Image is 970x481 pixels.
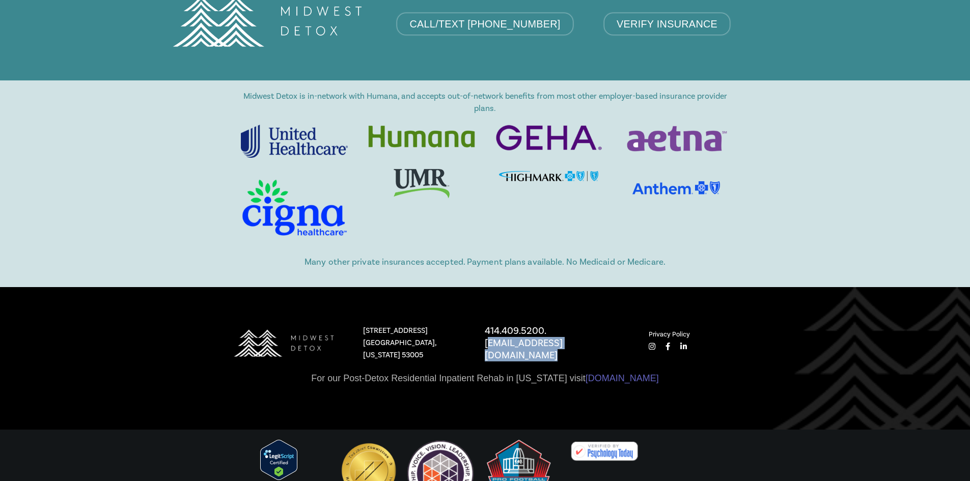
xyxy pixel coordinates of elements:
[485,325,628,361] p: 414.409.5200. [EMAIL_ADDRESS][DOMAIN_NAME]
[409,18,560,30] span: CALL/TEXT [PHONE_NUMBER]
[499,171,598,181] img: highmark-bcbs-bs-logo
[632,173,720,203] img: download
[363,325,464,361] p: [STREET_ADDRESS] [GEOGRAPHIC_DATA], [US_STATE] 53005
[604,13,730,35] a: VERIFY INSURANCE
[224,316,344,370] img: MD Logo Horitzontal white-01 (1) (1)
[260,455,297,464] a: Verify LegitScript Approval for www.wellbrookrecovery.com
[368,125,475,149] img: Humana-Logo-1024x232 (1)
[397,13,572,35] a: CALL/TEXT [PHONE_NUMBER]
[623,125,730,153] img: Aetna-Logo-2012-1024x266 (1)
[241,90,730,115] p: Midwest Detox is in-network with Humana, and accepts out-of-network benefits from most other empl...
[495,125,602,151] img: geha
[649,330,690,338] a: Privacy Policy
[260,440,297,480] img: Verify Approval for www.wellbrookrecovery.com
[394,169,450,199] img: umr logo
[231,372,739,384] p: For our Post-Detox Residential Inpatient Rehab in [US_STATE] visit
[586,373,659,383] a: [DOMAIN_NAME]
[241,178,348,237] img: cigna-logo
[568,440,641,463] img: psycology
[241,125,348,158] img: unitedhealthcare-logo
[304,257,666,268] span: Many other private insurances accepted. Payment plans available. No Medicaid or Medicare.
[617,18,717,30] span: VERIFY INSURANCE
